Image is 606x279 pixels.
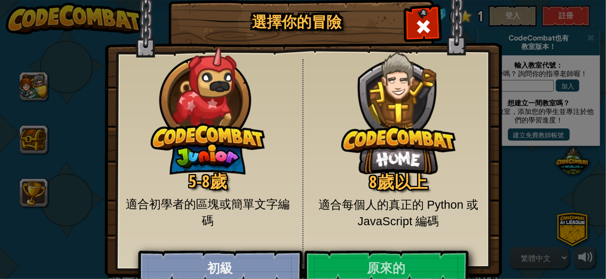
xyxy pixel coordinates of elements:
[207,260,233,277] font: 初級
[126,198,290,227] font: 適合初學者的區塊或簡單文字編碼
[341,35,456,175] img: CodeCombat 原創英雄角色
[367,260,406,277] font: 原來的
[406,9,440,42] div: 關閉模式
[252,11,341,32] font: 選擇你的冒險
[151,39,265,175] img: CodeCombat Junior 英雄角色
[318,198,479,228] font: 適合每個人的真正的 Python 或 JavaScript 編碼
[189,169,227,193] font: 5-8歲
[369,170,428,193] font: 8歲以上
